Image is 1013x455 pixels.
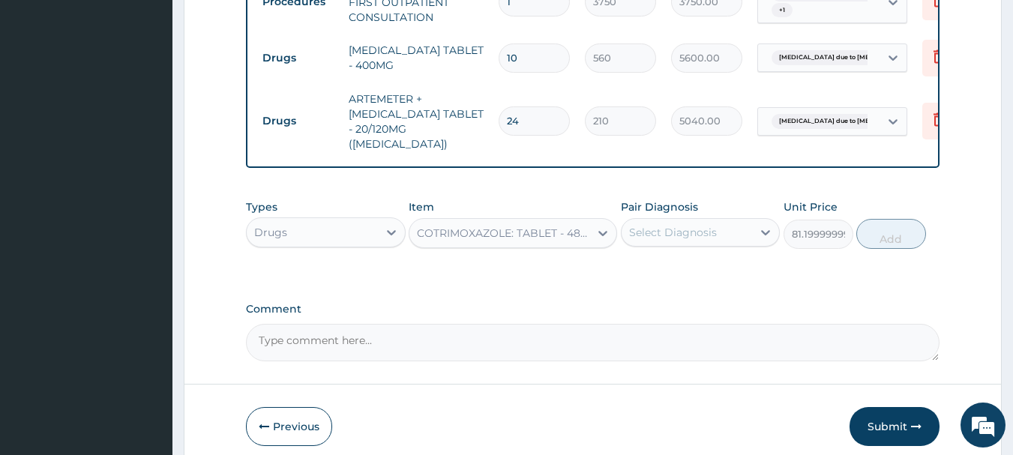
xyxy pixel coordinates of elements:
span: [MEDICAL_DATA] due to [MEDICAL_DATA] falc... [772,114,937,129]
td: Drugs [255,107,341,135]
div: Drugs [254,225,287,240]
td: [MEDICAL_DATA] TABLET - 400MG [341,35,491,80]
label: Pair Diagnosis [621,199,698,214]
td: ARTEMETER + [MEDICAL_DATA] TABLET - 20/120MG ([MEDICAL_DATA]) [341,84,491,159]
div: COTRIMOXAZOLE: TABLET - 480MG (SEPTRIN) [417,226,591,241]
td: Drugs [255,44,341,72]
label: Types [246,201,277,214]
span: [MEDICAL_DATA] due to [MEDICAL_DATA] falc... [772,50,937,65]
div: Minimize live chat window [246,7,282,43]
span: + 1 [772,3,793,18]
textarea: Type your message and hit 'Enter' [7,299,286,352]
button: Add [856,219,926,249]
button: Submit [850,407,940,446]
button: Previous [246,407,332,446]
div: Chat with us now [78,84,252,103]
label: Item [409,199,434,214]
span: We're online! [87,133,207,285]
div: Select Diagnosis [629,225,717,240]
img: d_794563401_company_1708531726252_794563401 [28,75,61,112]
label: Unit Price [784,199,838,214]
label: Comment [246,303,940,316]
